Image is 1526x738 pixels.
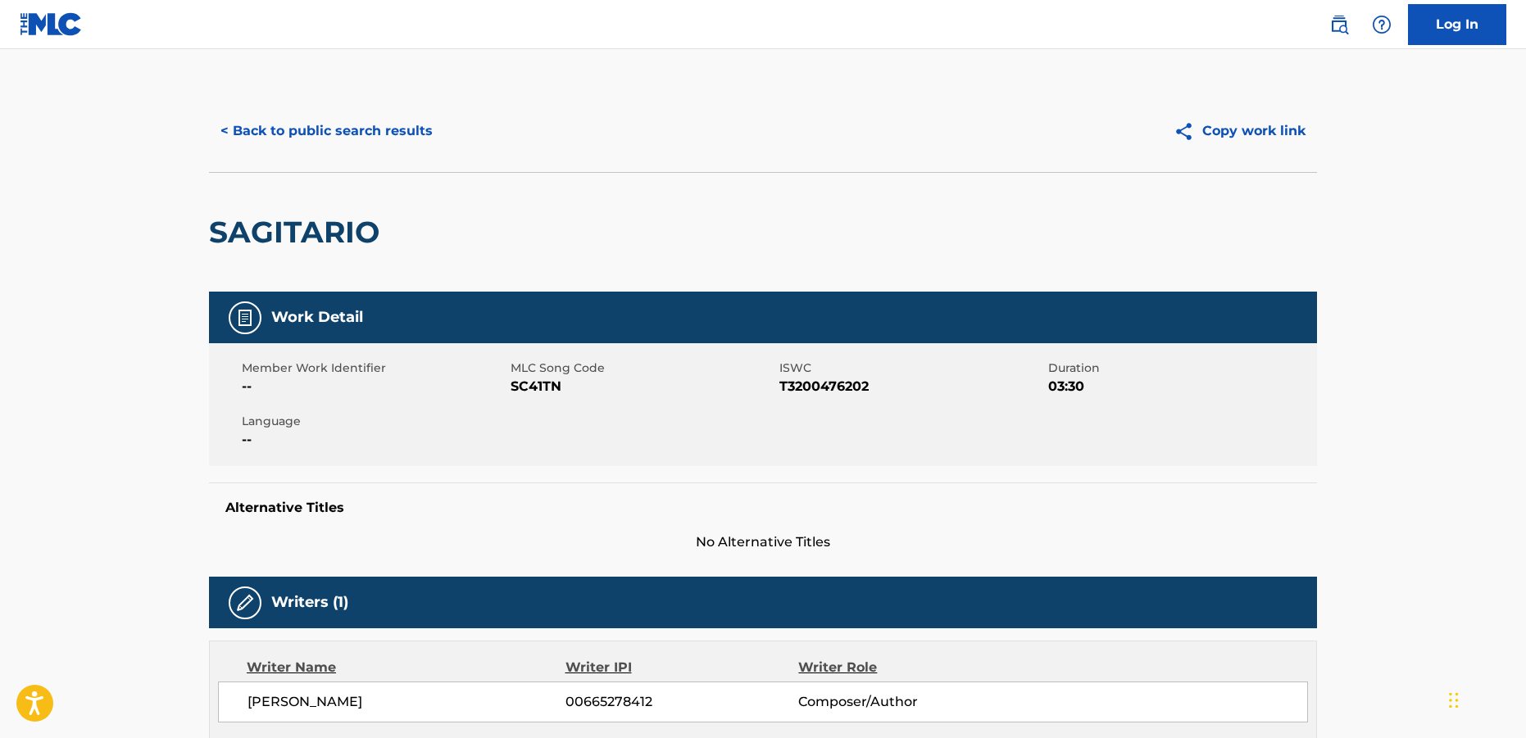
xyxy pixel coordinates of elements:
[511,377,775,396] span: SC41TN
[1323,8,1356,41] a: Public Search
[248,692,565,712] span: [PERSON_NAME]
[1174,121,1202,142] img: Copy work link
[235,308,255,328] img: Work Detail
[1449,676,1459,725] div: Drag
[209,214,388,251] h2: SAGITARIO
[242,377,506,396] span: --
[242,413,506,430] span: Language
[1408,4,1506,45] a: Log In
[242,430,506,450] span: --
[565,658,799,677] div: Writer IPI
[1365,8,1398,41] div: Help
[209,532,1317,552] span: No Alternative Titles
[247,658,565,677] div: Writer Name
[1444,659,1526,738] iframe: Chat Widget
[242,360,506,377] span: Member Work Identifier
[209,111,444,152] button: < Back to public search results
[235,593,255,613] img: Writers
[798,658,1011,677] div: Writer Role
[271,593,348,612] h5: Writers (1)
[779,377,1044,396] span: T3200476202
[565,692,798,712] span: 00665278412
[798,692,1011,712] span: Composer/Author
[1372,15,1392,34] img: help
[779,360,1044,377] span: ISWC
[20,12,83,36] img: MLC Logo
[1048,377,1313,396] span: 03:30
[1162,111,1317,152] button: Copy work link
[1048,360,1313,377] span: Duration
[1329,15,1349,34] img: search
[511,360,775,377] span: MLC Song Code
[225,500,1301,516] h5: Alternative Titles
[271,308,363,327] h5: Work Detail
